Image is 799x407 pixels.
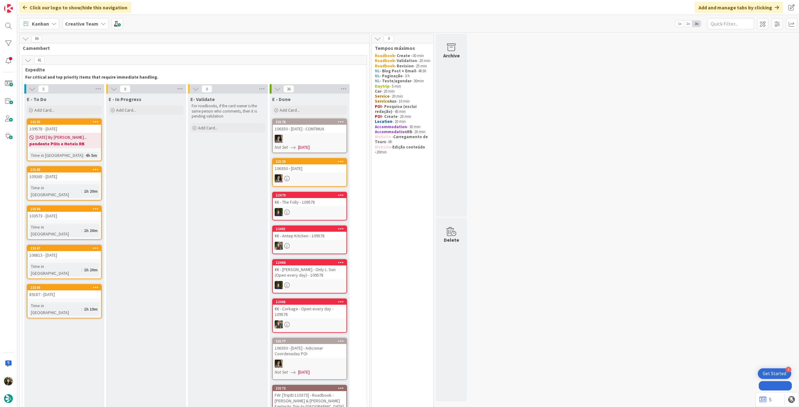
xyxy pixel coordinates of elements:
[273,299,346,318] div: 22485€€ - Corkage - Open every day - 109578
[276,120,346,124] div: 23178
[275,281,283,289] img: MC
[275,144,288,150] i: Not Set
[81,306,82,313] span: :
[273,226,346,232] div: 22481
[692,21,701,27] span: 3x
[273,164,346,172] div: 106350 - [DATE]
[65,21,98,27] b: Creative Team
[273,226,346,240] div: 22481€€ - Antep Kitchen - 109578
[27,167,101,172] div: 23165
[81,227,82,234] span: :
[27,166,102,201] a: 23165109265 - [DATE]Time in [GEOGRAPHIC_DATA]:1h 20m
[273,305,346,318] div: €€ - Corkage - Open every day - 109578
[273,198,346,206] div: €€ - The Folly - 109578
[29,141,99,147] b: pendente POIs e Hoteis RB
[273,320,346,328] div: IG
[190,96,215,102] span: E- Validate
[38,85,49,93] span: 5
[27,125,101,133] div: 109578 - [DATE]
[684,21,692,27] span: 2x
[272,158,347,187] a: 23129106350 - [DATE]MS
[375,45,426,51] span: Tempos máximos
[273,281,346,289] div: MC
[375,53,394,58] strong: Roadbook
[375,104,430,114] p: - 45 min
[273,260,346,265] div: 22486
[32,35,42,42] span: 86
[30,167,101,172] div: 23165
[272,259,347,293] a: 22486€€ - [PERSON_NAME] - Only L. Sun (Open every day) - 109578MC
[27,119,101,133] div: 23135109578 - [DATE]
[273,232,346,240] div: €€ - Antep Kitchen - 109578
[280,107,300,113] span: Add Card...
[273,338,346,344] div: 23177
[30,246,101,250] div: 23167
[380,68,416,74] strong: - Blog Post + Email
[707,18,754,29] input: Quick Filter...
[27,167,101,181] div: 23165109265 - [DATE]
[375,134,391,139] strong: Website
[273,159,346,164] div: 23129
[276,300,346,304] div: 22485
[273,125,346,133] div: 106350 - [DATE] - CONTINUA
[4,377,13,385] img: BC
[375,63,394,69] strong: Roadbook
[283,85,294,93] span: 36
[272,96,291,102] span: E - Done
[394,63,414,69] strong: - Revision
[4,4,13,13] img: Visit kanbanzone.com
[273,360,346,368] div: MS
[375,89,430,94] p: - 20 min
[380,73,403,79] strong: - Paginação
[273,265,346,279] div: €€ - [PERSON_NAME] - Only L. Sun (Open every day) - 109578
[375,84,390,89] strong: Daytrip
[275,174,283,182] img: MS
[375,84,430,89] p: - 5 min
[444,236,459,244] div: Delete
[394,53,413,58] strong: - Create -
[30,285,101,290] div: 23168
[23,45,361,51] span: Camembert
[375,124,407,129] strong: Accommodation
[27,206,102,240] a: 23166103573 - [DATE]Time in [GEOGRAPHIC_DATA]:1h 20m
[29,184,81,198] div: Time in [GEOGRAPHIC_DATA]
[32,20,49,27] span: Kanban
[81,266,82,273] span: :
[275,242,283,250] img: IG
[27,212,101,220] div: 103573 - [DATE]
[25,66,359,73] span: Expedite
[443,52,460,59] div: Archive
[382,114,398,119] strong: - Create
[192,104,264,119] p: For roadbooks, if the card owner is the same person who comments, then it is pending validation
[375,129,407,134] strong: Accommodation
[375,144,391,150] strong: Website
[384,35,394,42] span: 0
[29,263,81,277] div: Time in [GEOGRAPHIC_DATA]
[275,320,283,328] img: IG
[759,396,772,403] a: 5
[375,134,429,144] strong: Carregamento de Tours
[375,78,380,84] strong: NL
[298,144,310,151] span: [DATE]
[27,96,47,102] span: E - To Do
[202,85,212,93] span: 0
[84,152,99,159] div: 4h 5m
[34,56,45,64] span: 41
[375,114,382,119] strong: POI
[275,135,283,143] img: MS
[29,224,81,237] div: Time in [GEOGRAPHIC_DATA]
[375,68,380,74] strong: NL
[82,306,99,313] div: 1h 19m
[198,125,218,131] span: Add Card...
[375,74,430,79] p: - 3 h
[27,206,101,212] div: 23166
[786,367,791,372] div: 4
[275,208,283,216] img: MC
[27,119,102,161] a: 23135109578 - [DATE][DATE] By [PERSON_NAME]...pendente POIs e Hoteis RBTime in [GEOGRAPHIC_DATA]:...
[29,152,83,159] div: Time in [GEOGRAPHIC_DATA]
[30,120,101,124] div: 23135
[276,339,346,343] div: 23177
[375,134,430,145] p: - - 6h
[83,152,84,159] span: :
[273,192,346,206] div: 22479€€ - The Folly - 109578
